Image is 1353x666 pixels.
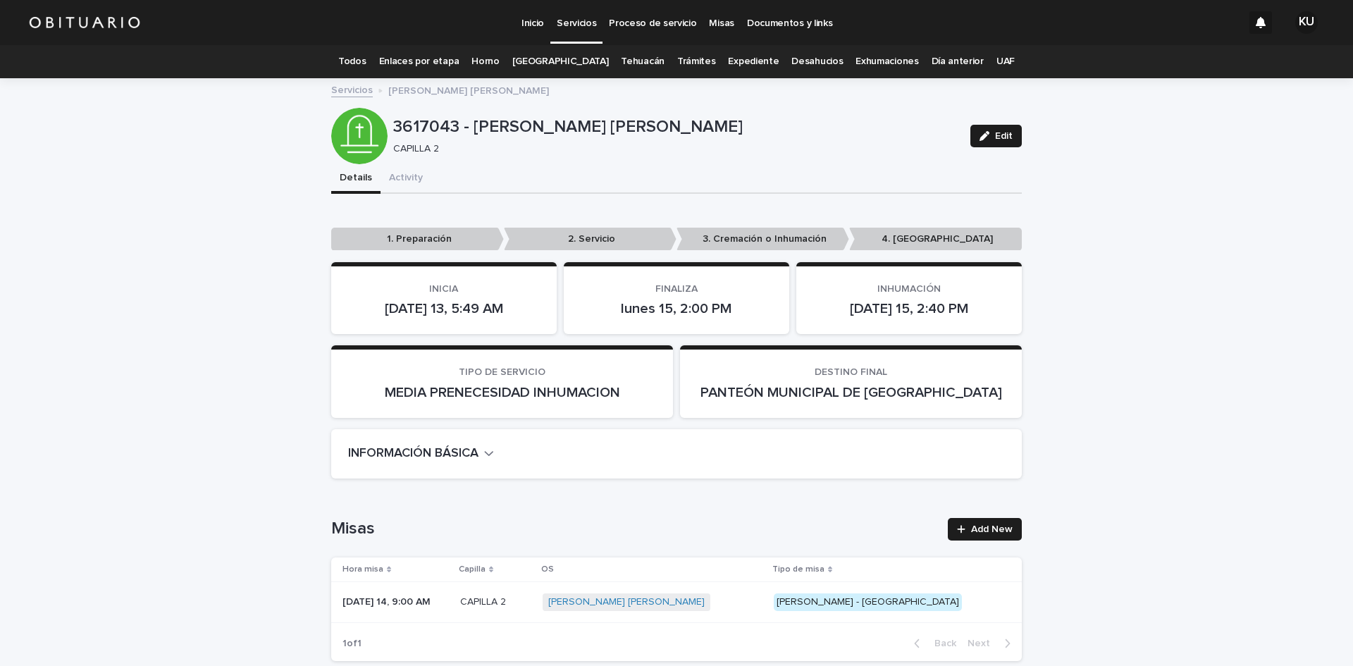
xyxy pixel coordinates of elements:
[504,228,676,251] p: 2. Servicio
[348,446,494,462] button: INFORMACIÓN BÁSICA
[581,300,772,317] p: lunes 15, 2:00 PM
[926,639,956,648] span: Back
[331,164,381,194] button: Details
[677,45,716,78] a: Trámites
[855,45,918,78] a: Exhumaciones
[772,562,824,577] p: Tipo de misa
[962,637,1022,650] button: Next
[460,593,509,608] p: CAPILLA 2
[676,228,849,251] p: 3. Cremación o Inhumación
[995,131,1013,141] span: Edit
[815,367,887,377] span: DESTINO FINAL
[393,117,959,137] p: 3617043 - [PERSON_NAME] [PERSON_NAME]
[379,45,459,78] a: Enlaces por etapa
[1295,11,1318,34] div: KU
[429,284,458,294] span: INICIA
[331,228,504,251] p: 1. Preparación
[331,627,373,661] p: 1 of 1
[348,446,478,462] h2: INFORMACIÓN BÁSICA
[548,596,705,608] a: [PERSON_NAME] [PERSON_NAME]
[541,562,554,577] p: OS
[342,562,383,577] p: Hora misa
[655,284,698,294] span: FINALIZA
[903,637,962,650] button: Back
[813,300,1005,317] p: [DATE] 15, 2:40 PM
[512,45,609,78] a: [GEOGRAPHIC_DATA]
[471,45,499,78] a: Horno
[791,45,843,78] a: Desahucios
[774,593,962,611] div: [PERSON_NAME] - [GEOGRAPHIC_DATA]
[331,582,1022,623] tr: [DATE] 14, 9:00 AM[DATE] 14, 9:00 AM CAPILLA 2CAPILLA 2 [PERSON_NAME] [PERSON_NAME] [PERSON_NAME]...
[948,518,1022,541] a: Add New
[331,81,373,97] a: Servicios
[459,562,486,577] p: Capilla
[459,367,545,377] span: TIPO DE SERVICIO
[971,524,1013,534] span: Add New
[342,593,433,608] p: [DATE] 14, 9:00 AM
[28,8,141,37] img: HUM7g2VNRLqGMmR9WVqf
[331,519,939,539] h1: Misas
[348,300,540,317] p: [DATE] 13, 5:49 AM
[849,228,1022,251] p: 4. [GEOGRAPHIC_DATA]
[728,45,779,78] a: Expediente
[393,143,953,155] p: CAPILLA 2
[338,45,366,78] a: Todos
[697,384,1005,401] p: PANTEÓN MUNICIPAL DE [GEOGRAPHIC_DATA]
[932,45,984,78] a: Día anterior
[621,45,665,78] a: Tehuacán
[970,125,1022,147] button: Edit
[388,82,549,97] p: [PERSON_NAME] [PERSON_NAME]
[348,384,656,401] p: MEDIA PRENECESIDAD INHUMACION
[968,639,999,648] span: Next
[877,284,941,294] span: INHUMACIÓN
[381,164,431,194] button: Activity
[996,45,1015,78] a: UAF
